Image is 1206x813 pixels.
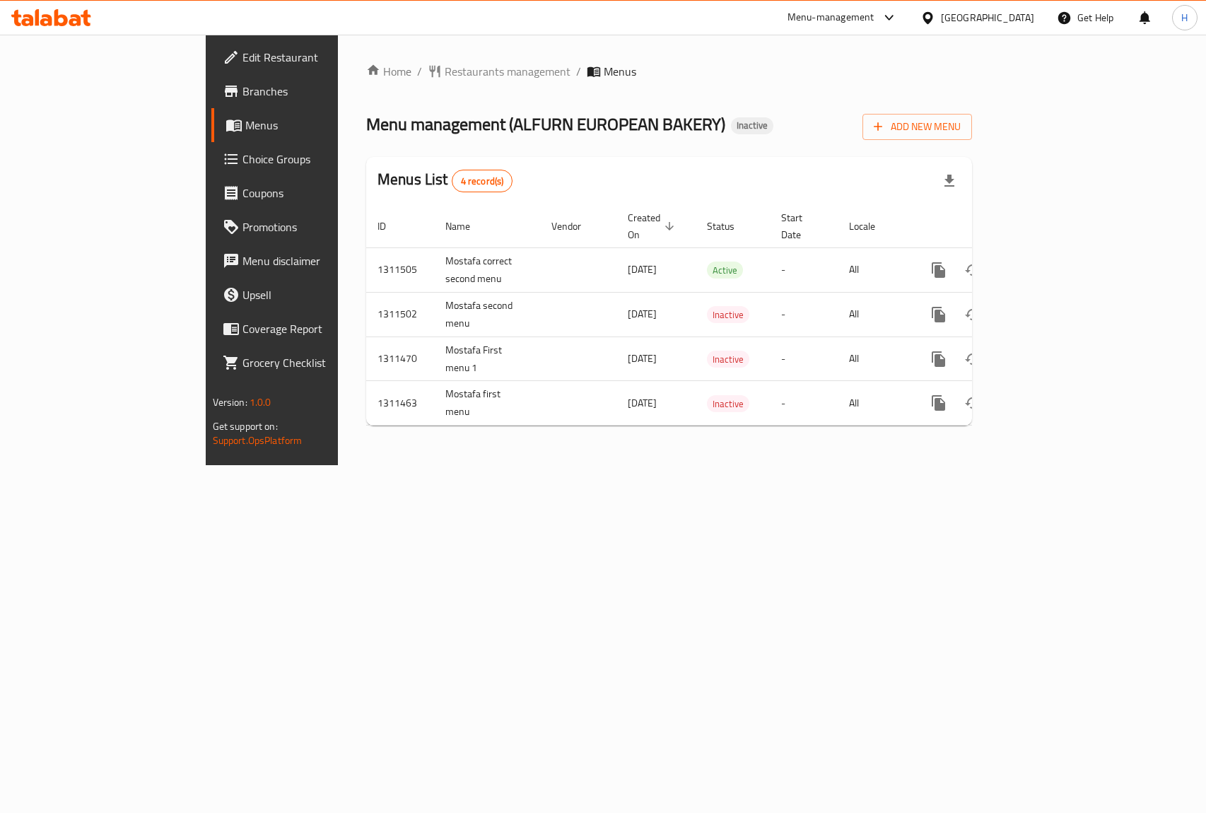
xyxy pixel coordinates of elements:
span: Menu management ( ALFURN EUROPEAN BAKERY ) [366,108,725,140]
span: Inactive [707,307,749,323]
div: Total records count [452,170,513,192]
button: more [922,298,956,332]
button: more [922,342,956,376]
button: Change Status [956,253,990,287]
span: Edit Restaurant [242,49,396,66]
td: - [770,337,838,381]
span: [DATE] [628,349,657,368]
span: [DATE] [628,305,657,323]
button: Add New Menu [862,114,972,140]
span: Inactive [707,351,749,368]
div: [GEOGRAPHIC_DATA] [941,10,1034,25]
a: Coupons [211,176,407,210]
td: All [838,292,911,337]
div: Active [707,262,743,279]
a: Promotions [211,210,407,244]
span: Restaurants management [445,63,570,80]
span: Coverage Report [242,320,396,337]
td: Mostafa correct second menu [434,247,540,292]
span: 4 record(s) [452,175,513,188]
span: Status [707,218,753,235]
span: 1.0.0 [250,393,271,411]
span: Branches [242,83,396,100]
a: Support.OpsPlatform [213,431,303,450]
td: Mostafa first menu [434,381,540,426]
button: more [922,386,956,420]
span: Version: [213,393,247,411]
span: Start Date [781,209,821,243]
h2: Menus List [377,169,513,192]
td: All [838,247,911,292]
span: [DATE] [628,394,657,412]
div: Export file [932,164,966,198]
span: Active [707,262,743,279]
a: Edit Restaurant [211,40,407,74]
td: - [770,292,838,337]
li: / [576,63,581,80]
a: Menu disclaimer [211,244,407,278]
span: Menus [604,63,636,80]
span: Grocery Checklist [242,354,396,371]
span: [DATE] [628,260,657,279]
td: Mostafa second menu [434,292,540,337]
span: Add New Menu [874,118,961,136]
a: Restaurants management [428,63,570,80]
div: Inactive [707,306,749,323]
div: Inactive [731,117,773,134]
div: Menu-management [788,9,874,26]
span: Menus [245,117,396,134]
button: more [922,253,956,287]
a: Menus [211,108,407,142]
td: All [838,381,911,426]
td: All [838,337,911,381]
a: Branches [211,74,407,108]
span: Upsell [242,286,396,303]
td: Mostafa First menu 1 [434,337,540,381]
button: Change Status [956,298,990,332]
span: Created On [628,209,679,243]
span: Promotions [242,218,396,235]
span: Menu disclaimer [242,252,396,269]
button: Change Status [956,386,990,420]
th: Actions [911,205,1069,248]
span: Inactive [731,119,773,131]
span: Get support on: [213,417,278,435]
span: ID [377,218,404,235]
span: Inactive [707,396,749,412]
a: Upsell [211,278,407,312]
span: Choice Groups [242,151,396,168]
span: Vendor [551,218,599,235]
div: Inactive [707,395,749,412]
span: H [1181,10,1188,25]
span: Locale [849,218,894,235]
button: Change Status [956,342,990,376]
table: enhanced table [366,205,1069,426]
a: Choice Groups [211,142,407,176]
nav: breadcrumb [366,63,972,80]
span: Name [445,218,488,235]
span: Coupons [242,185,396,201]
td: - [770,381,838,426]
a: Grocery Checklist [211,346,407,380]
li: / [417,63,422,80]
td: - [770,247,838,292]
a: Coverage Report [211,312,407,346]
